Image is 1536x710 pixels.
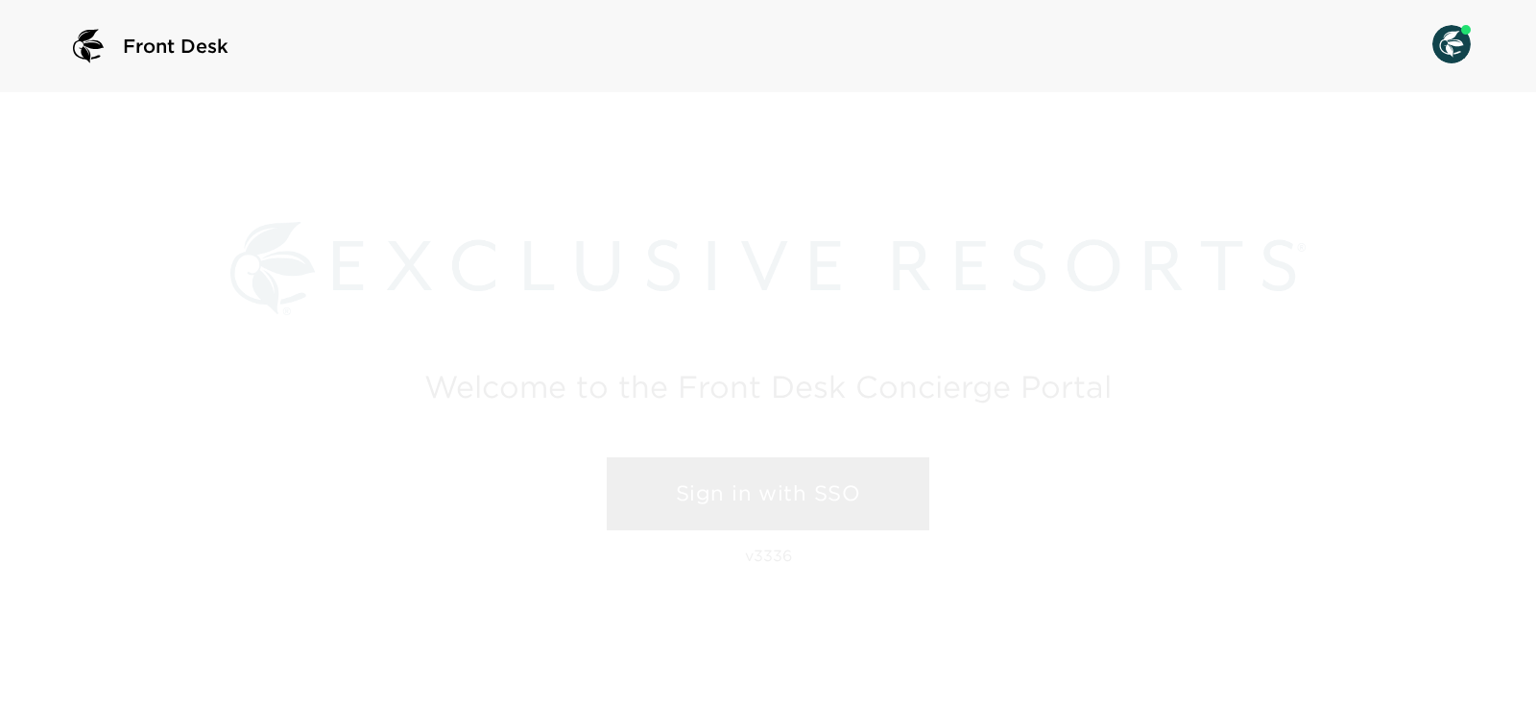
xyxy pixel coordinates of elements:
[65,23,111,69] img: logo
[230,222,1306,315] img: Exclusive Resorts logo
[424,372,1112,402] h2: Welcome to the Front Desk Concierge Portal
[607,457,929,530] a: Sign in with SSO
[745,546,792,565] p: v3336
[1432,25,1471,63] img: User
[123,33,228,60] span: Front Desk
